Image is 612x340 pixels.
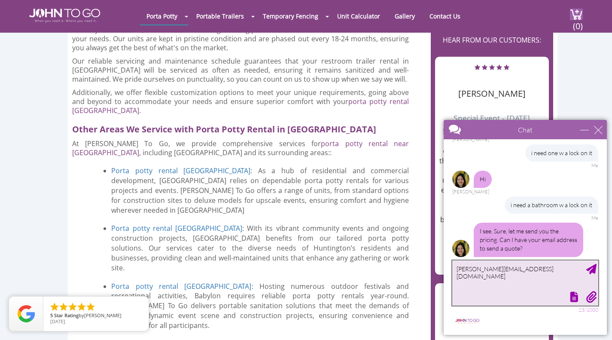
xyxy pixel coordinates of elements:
span: (0) [572,13,583,32]
a: Porta potty rental [GEOGRAPHIC_DATA] [111,224,242,233]
span: [DATE] [50,318,65,325]
h6: Special Event - [DATE] [439,103,545,122]
p: : As a hub of residential and commercial development, [GEOGRAPHIC_DATA] relies on dependable port... [111,166,409,215]
p: Our reliable servicing and maintenance schedule guarantees that your restroom trailer rental in [... [72,57,409,84]
h4: [PERSON_NAME] [439,76,545,98]
a: Porta Potty [140,8,184,25]
span: by [50,313,142,319]
p: : Hosting numerous outdoor festivals and recreational activities, Babylon requires reliable porta... [111,282,409,331]
span: 5 [50,312,53,319]
span: [PERSON_NAME] [84,312,122,319]
li:  [49,302,60,312]
h2: HEAR FROM OUR CUSTOMERS: [435,26,549,53]
iframe: Live Chat Box [438,115,612,340]
a: Portable Trailers [190,8,250,25]
a: porta potty rental near [GEOGRAPHIC_DATA] [72,139,409,157]
p: Additionally, we offer flexible customization options to meet your unique requirements, going abo... [72,88,409,115]
a: porta potty rental [GEOGRAPHIC_DATA] [72,97,409,115]
p: At [PERSON_NAME] To Go, we provide comprehensive services for , including [GEOGRAPHIC_DATA] and i... [72,139,409,157]
a: Temporary Fencing [256,8,325,25]
li:  [58,302,69,312]
h2: Other Areas We Service with Porta Potty Rental in [GEOGRAPHIC_DATA] [72,119,417,135]
img: cart a [570,9,583,20]
p: : With its vibrant community events and ongoing construction projects, [GEOGRAPHIC_DATA] benefits... [111,224,409,273]
span: Star Rating [54,312,79,319]
a: Unit Calculator [331,8,387,25]
a: Porta potty rental [GEOGRAPHIC_DATA] [111,282,251,291]
li:  [67,302,78,312]
a: Contact Us [423,8,467,25]
a: Porta potty rental [GEOGRAPHIC_DATA] [111,166,250,175]
li:  [85,302,96,312]
a: Gallery [388,8,421,25]
li:  [76,302,87,312]
img: Review Rating [18,305,35,322]
img: JOHN to go [29,9,100,22]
